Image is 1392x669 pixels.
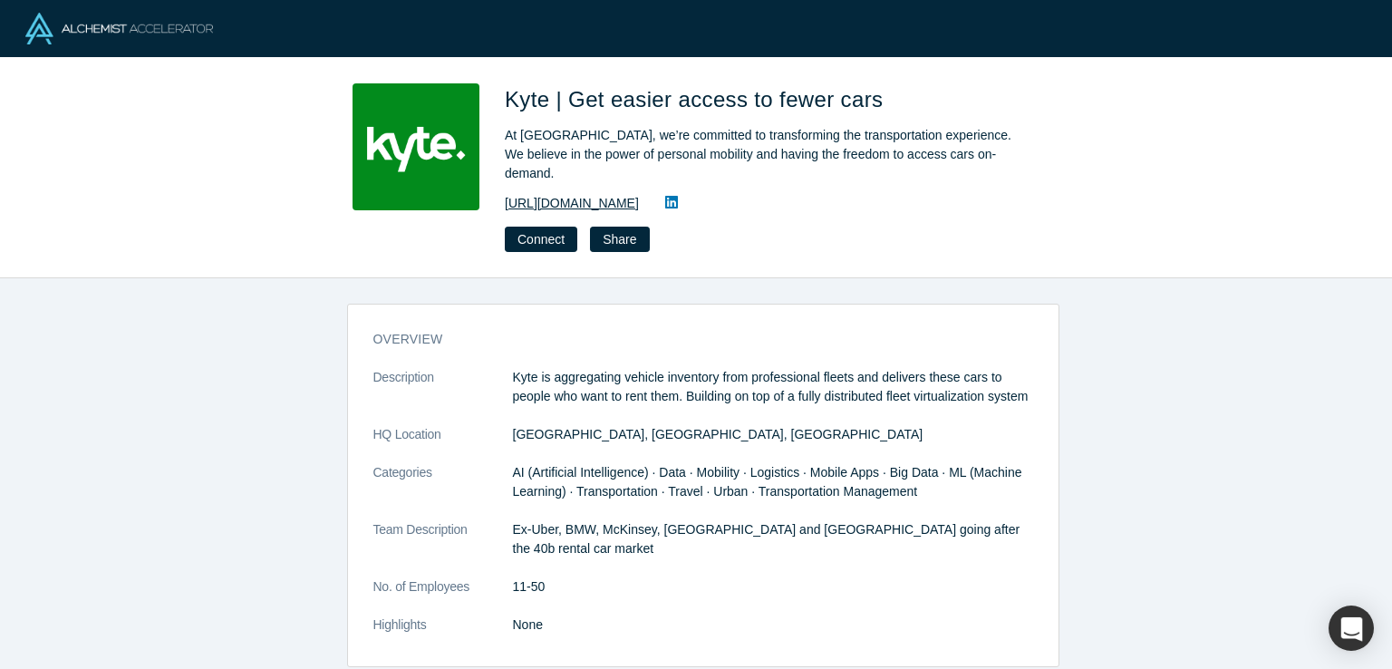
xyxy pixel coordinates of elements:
dt: Highlights [373,616,513,654]
p: Kyte is aggregating vehicle inventory from professional fleets and delivers these cars to people ... [513,368,1033,406]
dt: No. of Employees [373,577,513,616]
p: Ex-Uber, BMW, McKinsey, [GEOGRAPHIC_DATA] and [GEOGRAPHIC_DATA] going after the 40b rental car ma... [513,520,1033,558]
span: AI (Artificial Intelligence) · Data · Mobility · Logistics · Mobile Apps · Big Data · ML (Machine... [513,465,1022,499]
dt: Categories [373,463,513,520]
dd: [GEOGRAPHIC_DATA], [GEOGRAPHIC_DATA], [GEOGRAPHIC_DATA] [513,425,1033,444]
button: Connect [505,227,577,252]
p: None [513,616,1033,635]
img: Kyte | Get easier access to fewer cars's Logo [353,83,479,210]
a: [URL][DOMAIN_NAME] [505,194,639,213]
dt: Description [373,368,513,425]
span: Kyte | Get easier access to fewer cars [505,87,889,111]
button: Share [590,227,649,252]
dd: 11-50 [513,577,1033,596]
div: At [GEOGRAPHIC_DATA], we’re committed to transforming the transportation experience. We believe i... [505,126,1012,183]
dt: Team Description [373,520,513,577]
img: Alchemist Logo [25,13,213,44]
h3: overview [373,330,1008,349]
dt: HQ Location [373,425,513,463]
